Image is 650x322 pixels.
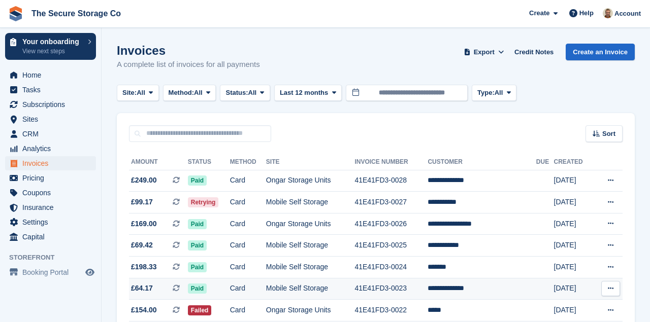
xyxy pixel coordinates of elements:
span: All [495,88,503,98]
td: [DATE] [554,257,594,278]
span: Coupons [22,186,83,200]
button: Status: All [220,85,270,101]
a: menu [5,186,96,200]
th: Customer [428,154,536,170]
td: [DATE] [554,235,594,257]
span: Site: [122,88,137,98]
span: £99.17 [131,197,153,207]
td: Card [230,300,266,321]
span: £154.00 [131,305,157,315]
span: Account [614,9,641,19]
span: Paid [188,283,207,294]
a: Your onboarding View next steps [5,33,96,60]
a: menu [5,112,96,126]
td: 41E41FD3-0027 [354,192,428,213]
a: Preview store [84,266,96,278]
span: £64.17 [131,283,153,294]
span: Create [529,8,549,18]
td: [DATE] [554,300,594,321]
p: View next steps [22,47,83,56]
span: CRM [22,127,83,141]
a: menu [5,230,96,244]
button: Method: All [163,85,216,101]
th: Due [536,154,554,170]
td: Mobile Self Storage [266,257,355,278]
span: Retrying [188,197,219,207]
span: Help [579,8,594,18]
td: 41E41FD3-0023 [354,278,428,300]
span: Home [22,68,83,82]
th: Site [266,154,355,170]
td: [DATE] [554,213,594,235]
td: Card [230,278,266,300]
a: menu [5,141,96,156]
span: £69.42 [131,240,153,251]
img: stora-icon-8386f47178a22dfd0bd8f6a31ec36ba5ce8667c1dd55bd0f319d3a0aa187defe.svg [8,6,23,21]
a: menu [5,200,96,214]
td: Ongar Storage Units [266,213,355,235]
span: Method: [169,88,194,98]
span: Subscriptions [22,97,83,112]
span: Type: [477,88,495,98]
p: Your onboarding [22,38,83,45]
a: menu [5,127,96,141]
span: Booking Portal [22,265,83,279]
span: Sort [602,129,615,139]
td: [DATE] [554,170,594,192]
td: Ongar Storage Units [266,300,355,321]
button: Last 12 months [274,85,342,101]
td: Card [230,257,266,278]
a: Create an Invoice [566,44,635,60]
td: Mobile Self Storage [266,235,355,257]
button: Site: All [117,85,159,101]
span: Capital [22,230,83,244]
span: Paid [188,240,207,251]
span: Sites [22,112,83,126]
a: menu [5,215,96,229]
span: £169.00 [131,219,157,229]
span: Status: [225,88,248,98]
span: £249.00 [131,175,157,186]
td: [DATE] [554,278,594,300]
a: menu [5,83,96,97]
td: Mobile Self Storage [266,192,355,213]
td: Card [230,213,266,235]
span: Insurance [22,200,83,214]
span: Tasks [22,83,83,97]
td: Card [230,235,266,257]
span: Last 12 months [280,88,328,98]
span: All [137,88,145,98]
a: menu [5,68,96,82]
span: Paid [188,175,207,186]
td: 41E41FD3-0028 [354,170,428,192]
span: Storefront [9,253,101,263]
th: Status [188,154,230,170]
img: Oliver Gemmil [603,8,613,18]
td: 41E41FD3-0026 [354,213,428,235]
td: 41E41FD3-0025 [354,235,428,257]
th: Amount [129,154,188,170]
td: Card [230,170,266,192]
span: Invoices [22,156,83,170]
span: Paid [188,219,207,229]
p: A complete list of invoices for all payments [117,59,260,70]
span: Analytics [22,141,83,156]
span: Paid [188,262,207,272]
span: All [248,88,257,98]
td: [DATE] [554,192,594,213]
td: Card [230,192,266,213]
button: Export [462,44,506,60]
span: Settings [22,215,83,229]
a: menu [5,171,96,185]
td: 41E41FD3-0024 [354,257,428,278]
a: menu [5,97,96,112]
th: Invoice Number [354,154,428,170]
a: menu [5,265,96,279]
a: The Secure Storage Co [27,5,125,22]
span: All [194,88,203,98]
span: Pricing [22,171,83,185]
th: Method [230,154,266,170]
button: Type: All [472,85,516,101]
td: Ongar Storage Units [266,170,355,192]
td: 41E41FD3-0022 [354,300,428,321]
